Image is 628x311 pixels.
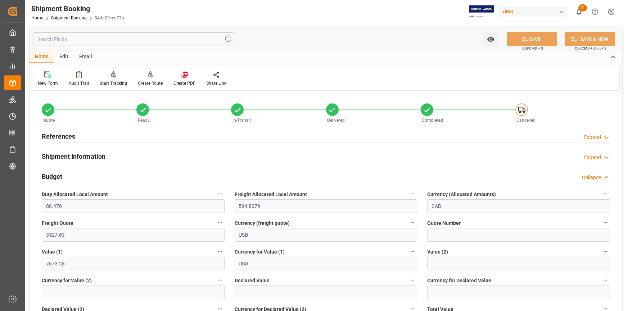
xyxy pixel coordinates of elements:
[578,4,587,11] span: 11
[422,118,443,123] span: Completed
[51,15,87,20] a: Shipment Booking
[565,32,615,46] button: SAVE & NEW
[575,46,606,51] span: Ctrl/CMD + Shift + S
[42,191,108,198] span: Duty Allocated Local Amount
[232,118,251,123] span: In-Transit
[408,218,417,227] button: Currency (freight quote)
[427,248,448,256] span: Value (2)
[69,80,89,87] div: Audit Trail
[100,80,127,87] div: Start Tracking
[31,3,124,14] div: Shipment Booking
[522,46,543,51] span: Ctrl/CMD + S
[499,6,568,17] div: JIMS
[601,247,610,256] button: Value (2)
[43,118,55,123] span: Quote
[42,131,75,141] h2: References
[138,80,163,87] div: Create Route
[173,80,195,87] div: Create PDF
[483,32,498,46] button: open menu
[601,218,610,227] button: Quote Number
[235,191,307,198] span: Freight Allocated Local Amount
[516,118,536,123] span: Cancelled
[42,172,62,181] h2: Budget
[507,32,557,46] button: SAVE
[327,118,345,123] span: Delivered
[427,219,461,227] span: Quote Number
[584,154,601,161] div: Expand
[427,277,491,284] span: Currency for Declared Value
[54,51,74,63] div: Edit
[138,118,150,123] span: Ready
[601,189,610,199] button: Currency (Allocated Amounts)
[215,275,225,285] button: Currency for Value (2)
[408,247,417,256] button: Currency for Value (1)
[31,15,43,20] a: Home
[601,275,610,285] button: Currency for Declared Value
[571,4,587,20] button: show 11 new notifications
[42,277,92,284] span: Currency for Value (2)
[215,218,225,227] button: Freight Quote
[582,174,601,181] div: Collapse
[215,247,225,256] button: Value (1)
[235,248,285,256] span: Currency for Value (1)
[38,80,58,87] div: New Form
[30,51,54,63] div: Home
[235,277,270,284] span: Declared Value
[215,189,225,199] button: Duty Allocated Local Amount
[33,32,235,46] input: Search Fields
[235,219,290,227] span: Currency (freight quote)
[427,191,496,198] span: Currency (Allocated Amounts)
[499,5,571,18] button: JIMS
[42,152,105,161] h2: Shipment Information
[206,80,226,87] div: Share Link
[587,4,603,20] button: Help Center
[408,189,417,199] button: Freight Allocated Local Amount
[42,219,73,227] span: Freight Quote
[42,248,63,256] span: Value (1)
[74,51,98,63] div: Email
[584,134,601,141] div: Expand
[469,5,494,18] img: Exertis%20JAM%20-%20Email%20Logo.jpg_1722504956.jpg
[408,275,417,285] button: Declared Value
